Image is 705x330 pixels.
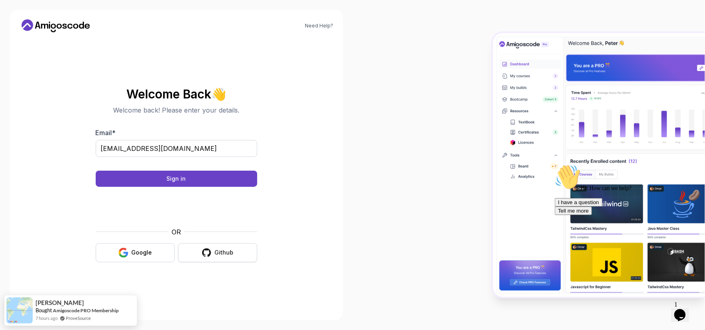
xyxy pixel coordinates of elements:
[96,88,257,100] h2: Welcome Back
[172,227,181,237] p: OR
[3,3,149,54] div: 👋Hi! How can we help?I have a questionTell me more
[3,37,51,46] button: I have a question
[96,243,175,262] button: Google
[493,33,705,297] img: Amigoscode Dashboard
[210,86,227,101] span: 👋
[671,298,697,322] iframe: chat widget
[305,23,333,29] a: Need Help?
[215,249,234,257] div: Github
[132,249,152,257] div: Google
[36,307,52,313] span: Bought
[96,105,257,115] p: Welcome back! Please enter your details.
[115,192,237,222] iframe: Widget containing checkbox for hCaptcha security challenge
[3,24,80,30] span: Hi! How can we help?
[6,297,33,324] img: provesource social proof notification image
[53,307,119,313] a: Amigoscode PRO Membership
[36,315,58,322] span: 7 hours ago
[19,19,92,32] a: Home link
[96,171,257,187] button: Sign in
[66,315,91,322] a: ProveSource
[96,140,257,157] input: Enter your email
[96,129,116,137] label: Email *
[3,3,29,29] img: :wave:
[3,46,40,54] button: Tell me more
[552,161,697,294] iframe: chat widget
[178,243,257,262] button: Github
[36,299,84,306] span: [PERSON_NAME]
[167,175,186,183] div: Sign in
